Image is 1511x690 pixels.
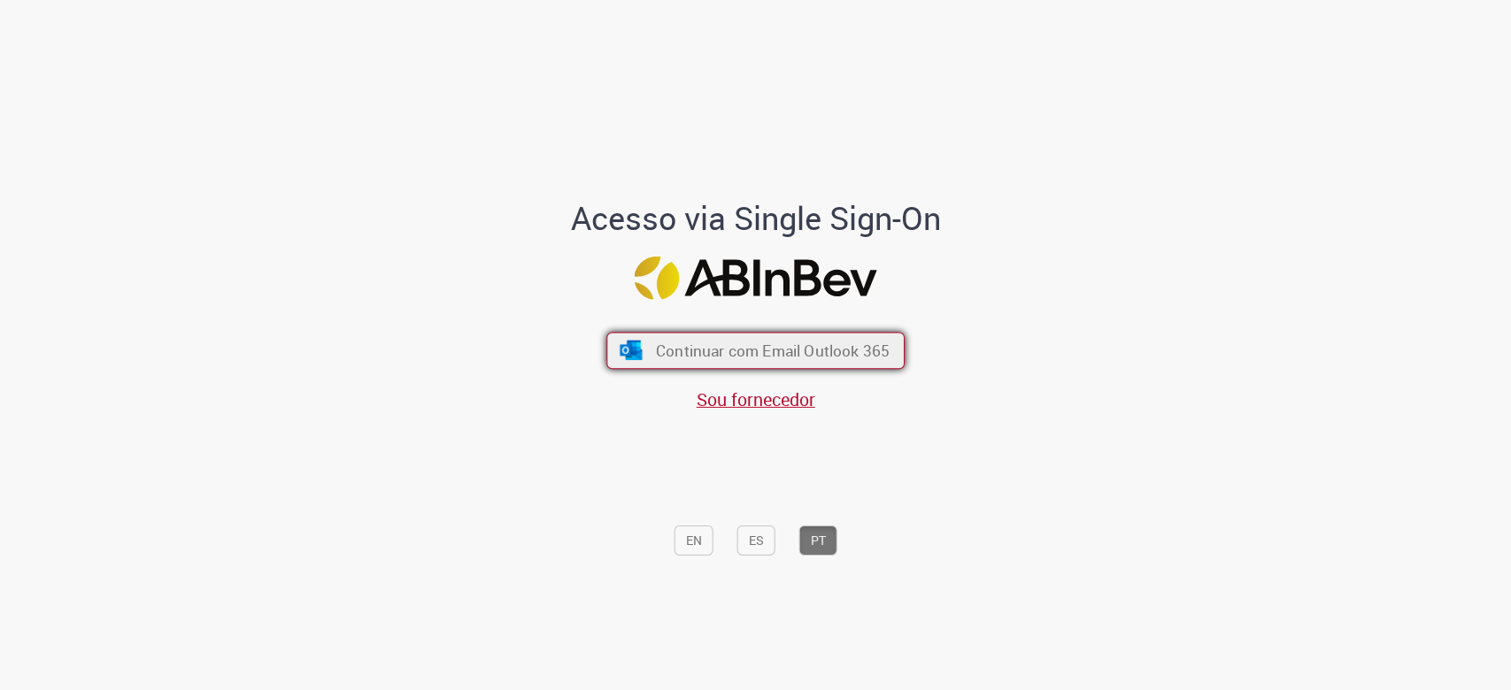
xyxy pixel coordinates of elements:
button: ES [737,525,775,556]
button: ícone Azure/Microsoft 360 Continuar com Email Outlook 365 [606,332,905,369]
a: Sou fornecedor [697,387,815,411]
img: ícone Azure/Microsoft 360 [618,341,644,360]
button: EN [675,525,713,556]
img: Logo ABInBev [635,257,877,300]
button: PT [799,525,837,556]
h1: Acesso via Single Sign-On [510,200,1001,235]
span: Continuar com Email Outlook 365 [656,340,890,360]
